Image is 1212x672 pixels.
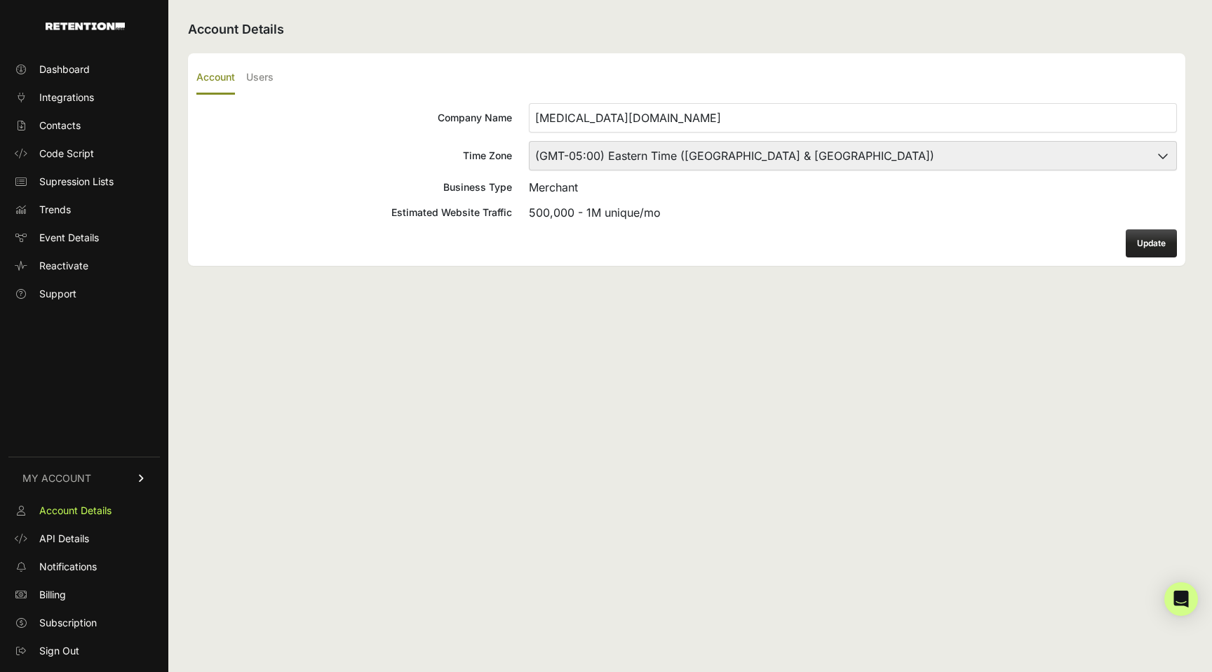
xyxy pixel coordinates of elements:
span: Notifications [39,560,97,574]
span: Subscription [39,616,97,630]
span: Code Script [39,147,94,161]
a: Supression Lists [8,170,160,193]
a: Event Details [8,227,160,249]
a: Integrations [8,86,160,109]
a: Code Script [8,142,160,165]
a: Account Details [8,499,160,522]
a: Dashboard [8,58,160,81]
div: Merchant [529,179,1177,196]
a: Contacts [8,114,160,137]
div: Company Name [196,111,512,125]
span: MY ACCOUNT [22,471,91,485]
div: 500,000 - 1M unique/mo [529,204,1177,221]
a: API Details [8,527,160,550]
span: Sign Out [39,644,79,658]
label: Account [196,62,235,95]
a: MY ACCOUNT [8,457,160,499]
div: Open Intercom Messenger [1164,582,1198,616]
a: Reactivate [8,255,160,277]
span: Event Details [39,231,99,245]
span: Support [39,287,76,301]
a: Subscription [8,612,160,634]
div: Business Type [196,180,512,194]
img: Retention.com [46,22,125,30]
a: Notifications [8,556,160,578]
span: Billing [39,588,66,602]
div: Estimated Website Traffic [196,206,512,220]
input: Company Name [529,103,1177,133]
label: Users [246,62,274,95]
span: API Details [39,532,89,546]
div: Time Zone [196,149,512,163]
a: Billing [8,584,160,606]
select: Time Zone [529,141,1177,170]
span: Account Details [39,504,112,518]
button: Update [1126,229,1177,257]
a: Support [8,283,160,305]
a: Trends [8,199,160,221]
span: Integrations [39,90,94,105]
a: Sign Out [8,640,160,662]
h2: Account Details [188,20,1185,39]
span: Trends [39,203,71,217]
span: Reactivate [39,259,88,273]
span: Supression Lists [39,175,114,189]
span: Contacts [39,119,81,133]
span: Dashboard [39,62,90,76]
